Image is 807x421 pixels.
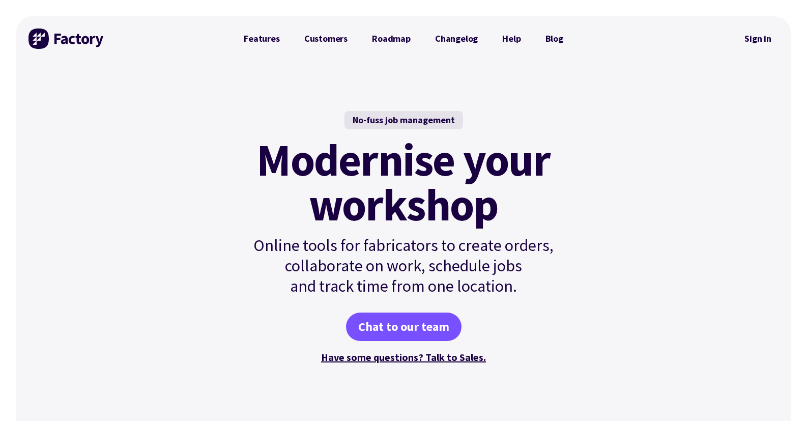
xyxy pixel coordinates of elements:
[232,29,292,49] a: Features
[360,29,423,49] a: Roadmap
[490,29,533,49] a: Help
[292,29,360,49] a: Customers
[232,235,575,296] p: Online tools for fabricators to create orders, collaborate on work, schedule jobs and track time ...
[346,313,462,341] a: Chat to our team
[737,27,779,50] nav: Secondary Navigation
[344,111,463,129] div: No-fuss job management
[533,29,575,49] a: Blog
[256,137,550,227] mark: Modernise your workshop
[737,27,779,50] a: Sign in
[28,29,105,49] img: Factory
[321,351,486,363] a: Have some questions? Talk to Sales.
[232,29,575,49] nav: Primary Navigation
[423,29,490,49] a: Changelog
